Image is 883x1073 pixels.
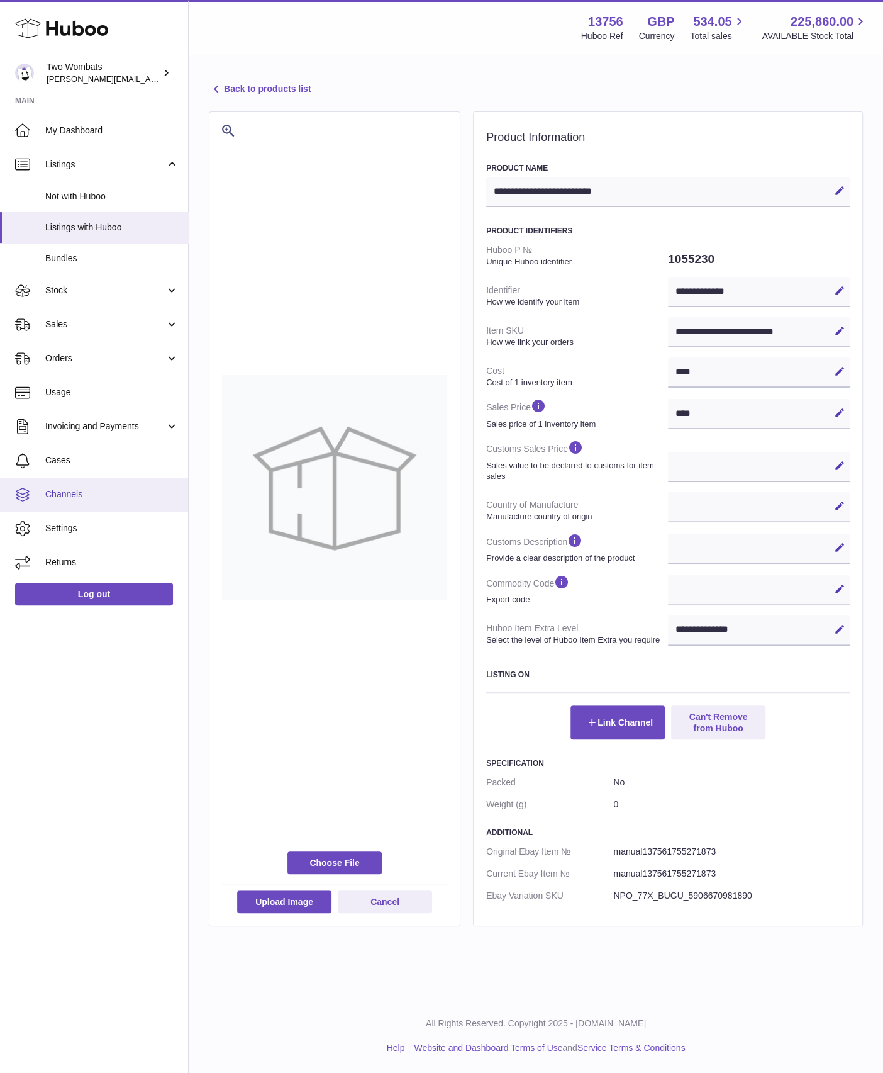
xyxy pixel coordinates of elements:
[486,434,668,486] dt: Customs Sales Price
[45,488,179,500] span: Channels
[486,419,665,430] strong: Sales price of 1 inventory item
[486,131,850,145] h2: Product Information
[486,670,850,680] h3: Listing On
[486,239,668,272] dt: Huboo P №
[45,420,165,432] span: Invoicing and Payments
[613,885,850,907] dd: NPO_77X_BUGU_5906670981890
[338,890,432,913] button: Cancel
[613,772,850,794] dd: No
[486,337,665,348] strong: How we link your orders
[486,828,850,838] h3: Additional
[647,13,674,30] strong: GBP
[577,1043,686,1053] a: Service Terms & Conditions
[237,890,331,913] button: Upload Image
[613,863,850,885] dd: manual137561755271873
[588,13,623,30] strong: 13756
[486,511,665,522] strong: Manufacture country of origin
[486,279,668,312] dt: Identifier
[199,1018,873,1030] p: All Rights Reserved. Copyright 2025 - [DOMAIN_NAME]
[486,758,850,768] h3: Specification
[47,74,252,84] span: [PERSON_NAME][EMAIL_ADDRESS][DOMAIN_NAME]
[486,841,613,863] dt: Original Ebay Item №
[486,569,668,610] dt: Commodity Code
[671,705,765,739] button: Can't Remove from Huboo
[690,13,746,42] a: 534.05 Total sales
[486,494,668,527] dt: Country of Manufacture
[45,284,165,296] span: Stock
[486,163,850,173] h3: Product Name
[409,1042,685,1054] li: and
[486,377,665,388] strong: Cost of 1 inventory item
[45,522,179,534] span: Settings
[762,13,868,42] a: 225,860.00 AVAILABLE Stock Total
[486,594,665,605] strong: Export code
[486,360,668,393] dt: Cost
[486,863,613,885] dt: Current Ebay Item №
[45,159,165,171] span: Listings
[486,296,665,308] strong: How we identify your item
[613,794,850,816] dd: 0
[45,454,179,466] span: Cases
[486,553,665,564] strong: Provide a clear description of the product
[486,256,665,267] strong: Unique Huboo identifier
[287,851,382,874] span: Choose File
[486,527,668,569] dt: Customs Description
[387,1043,405,1053] a: Help
[45,125,179,137] span: My Dashboard
[209,82,311,97] a: Back to products list
[570,705,665,739] button: Link Channel
[45,556,179,568] span: Returns
[45,252,179,264] span: Bundles
[486,393,668,434] dt: Sales Price
[486,320,668,352] dt: Item SKU
[45,222,179,233] span: Listings with Huboo
[45,191,179,203] span: Not with Huboo
[222,375,447,600] img: no-photo-large.jpg
[45,318,165,330] span: Sales
[15,583,173,605] a: Log out
[15,64,34,82] img: dave@twowombats.com
[791,13,853,30] span: 225,860.00
[762,30,868,42] span: AVAILABLE Stock Total
[639,30,675,42] div: Currency
[486,634,665,646] strong: Select the level of Huboo Item Extra you require
[414,1043,562,1053] a: Website and Dashboard Terms of Use
[45,352,165,364] span: Orders
[693,13,731,30] span: 534.05
[486,226,850,236] h3: Product Identifiers
[613,841,850,863] dd: manual137561755271873
[668,246,850,272] dd: 1055230
[486,617,668,650] dt: Huboo Item Extra Level
[486,794,613,816] dt: Weight (g)
[486,460,665,482] strong: Sales value to be declared to customs for item sales
[690,30,746,42] span: Total sales
[45,386,179,398] span: Usage
[47,61,160,85] div: Two Wombats
[486,772,613,794] dt: Packed
[486,885,613,907] dt: Ebay Variation SKU
[581,30,623,42] div: Huboo Ref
